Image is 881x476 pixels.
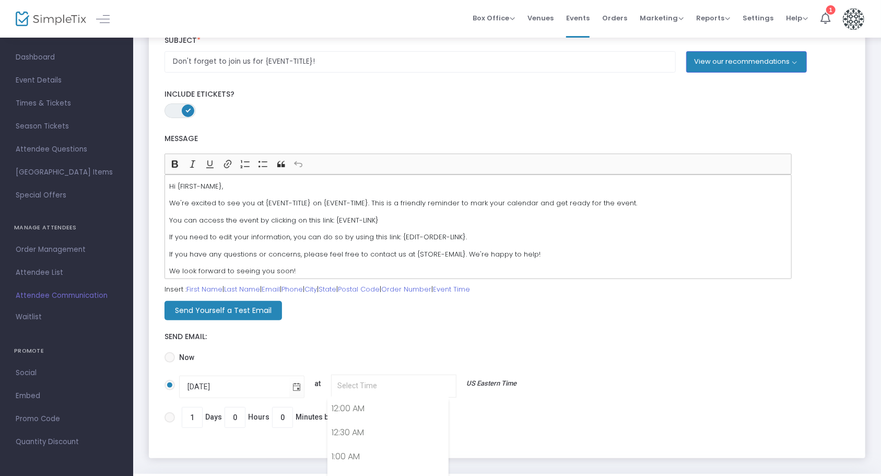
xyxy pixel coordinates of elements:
[262,284,280,294] a: Email
[165,175,792,279] div: Rich Text Editor, main
[16,143,118,156] span: Attendee Questions
[462,378,522,391] p: US Eastern Time
[743,5,773,31] span: Settings
[16,120,118,133] span: Season Tickets
[165,25,850,447] form: Insert : | | | | | | | |
[328,397,448,421] a: 12:00 AM
[165,332,850,342] label: Send Email:
[165,90,850,99] label: Include Etickets?
[16,74,118,87] span: Event Details
[696,13,730,23] span: Reports
[14,341,119,362] h4: PROMOTE
[182,408,202,427] input: DaysHoursMinutes before the event starts
[16,312,42,322] span: Waitlist
[225,408,245,427] input: DaysHoursMinutes before the event starts
[16,243,118,257] span: Order Management
[786,13,808,23] span: Help
[16,97,118,110] span: Times & Tickets
[16,389,118,403] span: Embed
[433,284,470,294] a: Event Time
[224,284,260,294] a: Last Name
[169,198,787,208] p: We're excited to see you at {EVENT-TITLE} on {EVENT-TIME}. This is a friendly reminder to mark yo...
[289,377,304,398] button: Toggle calendar
[310,378,326,391] p: at
[602,5,627,31] span: Orders
[14,217,119,238] h4: MANAGE ATTENDEES
[640,13,684,23] span: Marketing
[566,5,590,31] span: Events
[175,352,194,363] span: Now
[165,51,676,73] input: Enter Subject
[338,284,380,294] a: Postal Code
[826,5,836,15] div: 1
[165,129,792,150] label: Message
[169,266,787,276] p: We look forward to seeing you soon!
[319,284,336,294] a: State
[304,284,317,294] a: City
[175,407,401,428] span: Days Hours
[186,284,222,294] a: First Name
[169,215,787,226] p: You can access the event by clicking on this link: {EVENT-LINK}
[180,376,289,398] input: Toggle calendaratUS Eastern Time
[281,284,303,294] a: Phone
[16,435,118,449] span: Quantity Discount
[328,445,448,469] a: 1:00 AM
[527,5,554,31] span: Venues
[16,266,118,280] span: Attendee List
[169,249,787,260] p: If you have any questions or concerns, please feel free to contact us at {STORE-EMAIL}. We're hap...
[165,301,282,320] m-button: Send Yourself a Test Email
[273,408,292,427] input: DaysHoursMinutes before the event starts
[296,412,401,423] span: Minutes before the event starts
[473,13,515,23] span: Box Office
[16,366,118,380] span: Social
[331,375,456,397] input: Toggle calendaratUS Eastern Time
[165,154,792,175] div: Editor toolbar
[328,421,448,445] a: 12:30 AM
[16,51,118,64] span: Dashboard
[169,232,787,242] p: If you need to edit your information, you can do so by using this link: {EDIT-ORDER-LINK}.
[169,181,787,192] p: Hi {FIRST-NAME},
[686,51,807,72] button: View our recommendations
[159,30,855,52] label: Subject
[16,189,118,202] span: Special Offers
[16,166,118,179] span: [GEOGRAPHIC_DATA] Items
[16,289,118,303] span: Attendee Communication
[186,107,191,112] span: ON
[16,412,118,426] span: Promo Code
[381,284,431,294] a: Order Number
